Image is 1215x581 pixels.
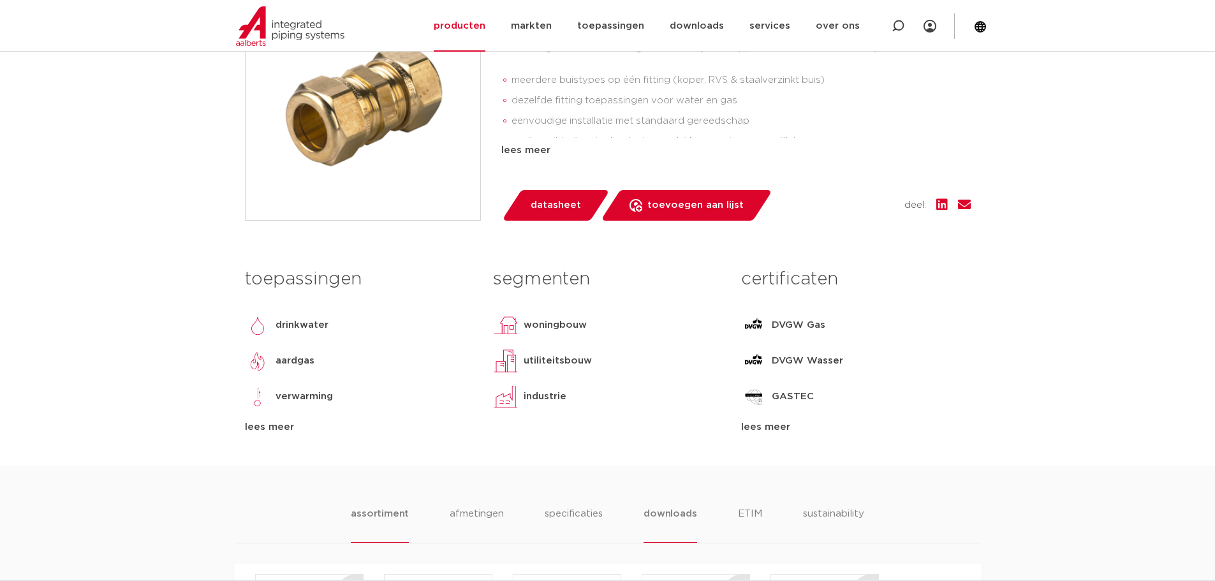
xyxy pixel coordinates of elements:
li: sustainability [803,506,864,543]
img: aardgas [245,348,270,374]
div: lees meer [245,420,474,435]
li: downloads [644,506,696,543]
p: utiliteitsbouw [524,353,592,369]
span: deel: [904,198,926,213]
span: datasheet [531,195,581,216]
li: assortiment [351,506,409,543]
img: DVGW Wasser [741,348,767,374]
p: DVGW Gas [772,318,825,333]
img: GASTEC [741,384,767,409]
p: drinkwater [276,318,328,333]
li: meerdere buistypes op één fitting (koper, RVS & staalverzinkt buis) [512,70,971,91]
li: specificaties [545,506,603,543]
li: afmetingen [450,506,504,543]
img: woningbouw [493,313,519,338]
p: woningbouw [524,318,587,333]
li: eenvoudige installatie met standaard gereedschap [512,111,971,131]
li: snelle verbindingstechnologie waarbij her-montage mogelijk is [512,131,971,152]
a: datasheet [501,190,610,221]
span: toevoegen aan lijst [647,195,744,216]
div: lees meer [741,420,970,435]
div: lees meer [501,143,971,158]
li: ETIM [738,506,762,543]
h3: certificaten [741,267,970,292]
img: verwarming [245,384,270,409]
p: aardgas [276,353,314,369]
img: industrie [493,384,519,409]
img: DVGW Gas [741,313,767,338]
p: GASTEC [772,389,814,404]
h3: toepassingen [245,267,474,292]
h3: segmenten [493,267,722,292]
img: drinkwater [245,313,270,338]
p: industrie [524,389,566,404]
li: dezelfde fitting toepassingen voor water en gas [512,91,971,111]
p: DVGW Wasser [772,353,843,369]
p: verwarming [276,389,333,404]
img: utiliteitsbouw [493,348,519,374]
